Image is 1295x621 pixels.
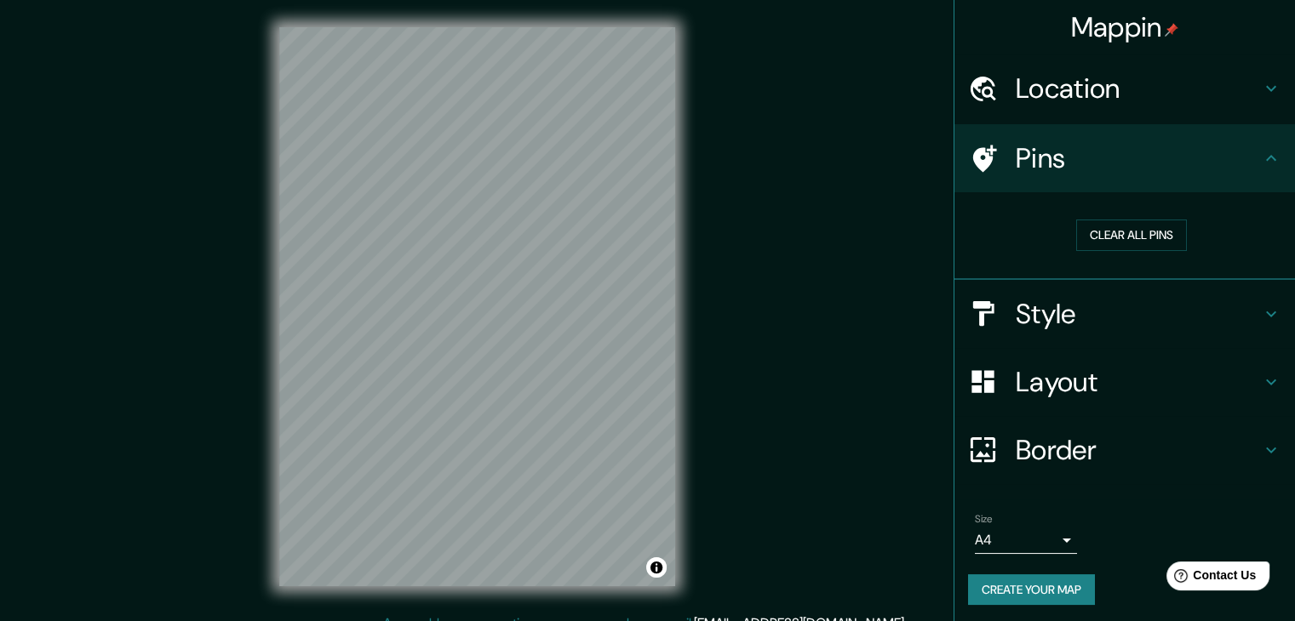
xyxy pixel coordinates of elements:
div: Border [954,416,1295,484]
button: Create your map [968,574,1095,606]
div: Location [954,54,1295,122]
h4: Pins [1016,141,1261,175]
div: A4 [975,527,1077,554]
button: Clear all pins [1076,219,1187,251]
canvas: Map [279,27,675,586]
h4: Layout [1016,365,1261,399]
h4: Border [1016,433,1261,467]
label: Size [975,511,993,526]
button: Toggle attribution [646,557,667,578]
h4: Location [1016,71,1261,105]
h4: Mappin [1071,10,1179,44]
iframe: Help widget launcher [1143,555,1276,602]
div: Layout [954,348,1295,416]
div: Style [954,280,1295,348]
img: pin-icon.png [1165,23,1178,37]
h4: Style [1016,297,1261,331]
div: Pins [954,124,1295,192]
